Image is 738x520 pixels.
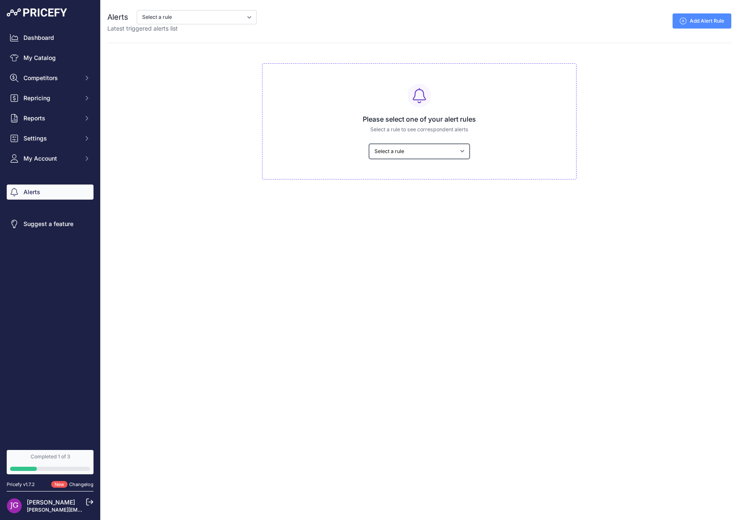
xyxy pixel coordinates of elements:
h3: Please select one of your alert rules [269,114,569,124]
nav: Sidebar [7,30,94,440]
a: Completed 1 of 3 [7,450,94,474]
a: My Catalog [7,50,94,65]
div: Completed 1 of 3 [10,453,90,460]
button: Competitors [7,70,94,86]
button: My Account [7,151,94,166]
a: Changelog [69,481,94,487]
p: Select a rule to see correspondent alerts [269,126,569,134]
span: Reports [23,114,78,122]
button: Reports [7,111,94,126]
a: [PERSON_NAME] [27,499,75,506]
button: Settings [7,131,94,146]
a: Dashboard [7,30,94,45]
img: Pricefy Logo [7,8,67,17]
span: Repricing [23,94,78,102]
a: Alerts [7,185,94,200]
a: Add Alert Rule [673,13,731,29]
a: [PERSON_NAME][EMAIL_ADDRESS][DOMAIN_NAME] [27,507,156,513]
button: Repricing [7,91,94,106]
span: My Account [23,154,78,163]
span: Settings [23,134,78,143]
span: Alerts [107,13,128,21]
span: New [51,481,68,488]
a: Suggest a feature [7,216,94,231]
span: Competitors [23,74,78,82]
p: Latest triggered alerts list [107,24,257,33]
div: Pricefy v1.7.2 [7,481,35,488]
